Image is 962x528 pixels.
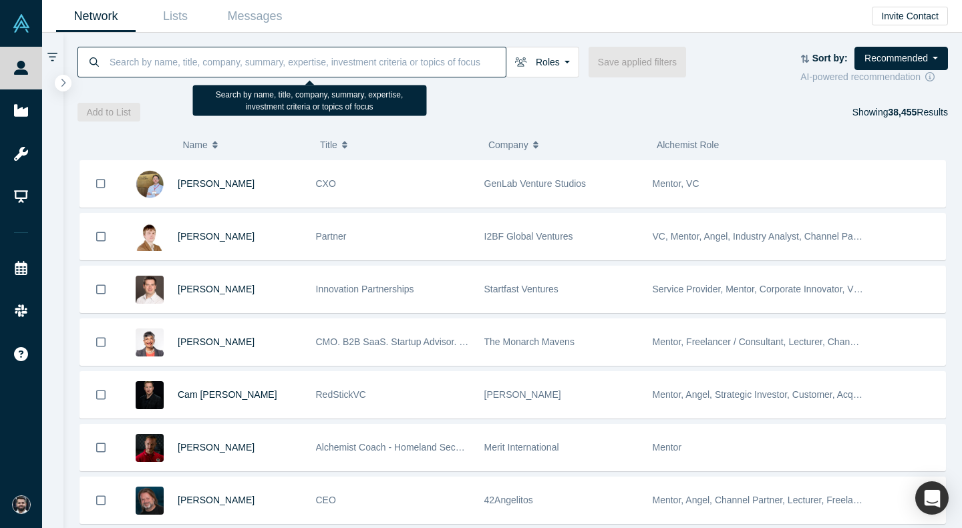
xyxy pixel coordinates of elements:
[80,266,122,312] button: Bookmark
[80,160,122,207] button: Bookmark
[484,284,558,294] span: Startfast Ventures
[316,442,529,453] span: Alchemist Coach - Homeland Security and Defense
[316,495,336,505] span: CEO
[136,381,164,409] img: Cam Crowder's Profile Image
[484,231,573,242] span: I2BF Global Ventures
[80,425,122,471] button: Bookmark
[80,372,122,418] button: Bookmark
[136,276,164,304] img: Michael Thaney's Profile Image
[812,53,848,63] strong: Sort by:
[77,103,140,121] button: Add to List
[506,47,579,77] button: Roles
[653,442,682,453] span: Mentor
[484,495,533,505] span: 42Angelitos
[136,223,164,251] img: Alexander Korchevsky's Profile Image
[320,131,474,159] button: Title
[178,336,255,347] a: [PERSON_NAME]
[178,284,255,294] a: [PERSON_NAME]
[657,140,719,150] span: Alchemist Role
[178,495,255,505] a: [PERSON_NAME]
[56,1,136,32] a: Network
[80,214,122,260] button: Bookmark
[80,477,122,523] button: Bookmark
[136,487,164,515] img: Chris H. Leeb's Profile Image
[320,131,337,159] span: Title
[653,231,912,242] span: VC, Mentor, Angel, Industry Analyst, Channel Partner, Lecturer
[182,131,306,159] button: Name
[484,389,561,400] span: [PERSON_NAME]
[178,442,255,453] a: [PERSON_NAME]
[488,131,528,159] span: Company
[488,131,643,159] button: Company
[136,328,164,356] img: Sonya Pelia's Profile Image
[854,47,948,70] button: Recommended
[12,495,31,514] img: Rafi Wadan's Account
[484,336,575,347] span: The Monarch Mavens
[215,1,295,32] a: Messages
[653,284,889,294] span: Service Provider, Mentor, Corporate Innovator, VC, Angel
[653,178,699,189] span: Mentor, VC
[316,284,414,294] span: Innovation Partnerships
[800,70,948,84] div: AI-powered recommendation
[136,1,215,32] a: Lists
[178,231,255,242] a: [PERSON_NAME]
[316,389,366,400] span: RedStickVC
[888,107,948,117] span: Results
[589,47,686,77] button: Save applied filters
[852,103,948,121] div: Showing
[316,336,753,347] span: CMO. B2B SaaS. Startup Advisor. Non-Profit Leader. TEDx Speaker. Founding LP at How Women Invest.
[872,7,948,25] button: Invite Contact
[316,178,336,189] span: CXO
[182,131,207,159] span: Name
[484,442,559,453] span: Merit International
[316,231,347,242] span: Partner
[484,178,587,189] span: GenLab Venture Studios
[178,178,255,189] a: [PERSON_NAME]
[12,14,31,33] img: Alchemist Vault Logo
[178,389,277,400] a: Cam [PERSON_NAME]
[136,170,164,198] img: Jeremy Geiger's Profile Image
[80,319,122,365] button: Bookmark
[136,434,164,462] img: Austin Burson's Profile Image
[108,46,506,77] input: Search by name, title, company, summary, expertise, investment criteria or topics of focus
[888,107,917,117] strong: 38,455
